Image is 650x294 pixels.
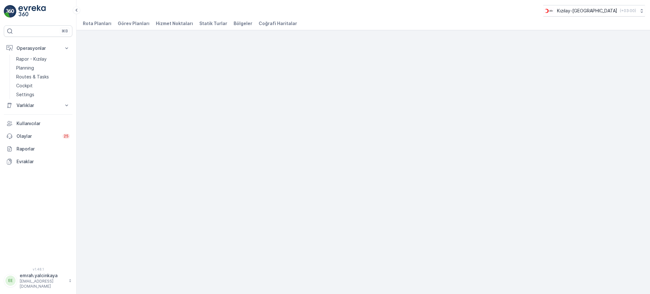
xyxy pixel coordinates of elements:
span: Bölgeler [234,20,252,27]
p: Kızılay-[GEOGRAPHIC_DATA] [557,8,617,14]
button: EEemrah.yalcinkaya[EMAIL_ADDRESS][DOMAIN_NAME] [4,272,72,289]
p: Olaylar [17,133,59,139]
span: Coğrafi Haritalar [259,20,297,27]
button: Varlıklar [4,99,72,112]
span: v 1.48.1 [4,267,72,271]
a: Olaylar25 [4,130,72,143]
a: Routes & Tasks [14,72,72,81]
button: Operasyonlar [4,42,72,55]
p: Operasyonlar [17,45,60,51]
p: Raporlar [17,146,70,152]
p: ( +03:00 ) [620,8,636,13]
img: logo_light-DOdMpM7g.png [18,5,46,18]
a: Raporlar [4,143,72,155]
a: Cockpit [14,81,72,90]
span: Hizmet Noktaları [156,20,193,27]
button: Kızılay-[GEOGRAPHIC_DATA](+03:00) [543,5,645,17]
p: 25 [64,134,69,139]
p: [EMAIL_ADDRESS][DOMAIN_NAME] [20,279,65,289]
span: Statik Turlar [199,20,227,27]
p: Evraklar [17,158,70,165]
a: Settings [14,90,72,99]
span: Rota Planları [83,20,111,27]
p: Varlıklar [17,102,60,109]
a: Planning [14,63,72,72]
p: Rapor - Kızılay [16,56,47,62]
a: Rapor - Kızılay [14,55,72,63]
p: Cockpit [16,83,33,89]
p: Kullanıcılar [17,120,70,127]
a: Evraklar [4,155,72,168]
a: Kullanıcılar [4,117,72,130]
p: Settings [16,91,34,98]
p: Planning [16,65,34,71]
p: ⌘B [62,29,68,34]
span: Görev Planları [118,20,149,27]
img: logo [4,5,17,18]
p: emrah.yalcinkaya [20,272,65,279]
img: k%C4%B1z%C4%B1lay_jywRncg.png [543,7,554,14]
p: Routes & Tasks [16,74,49,80]
div: EE [5,276,16,286]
